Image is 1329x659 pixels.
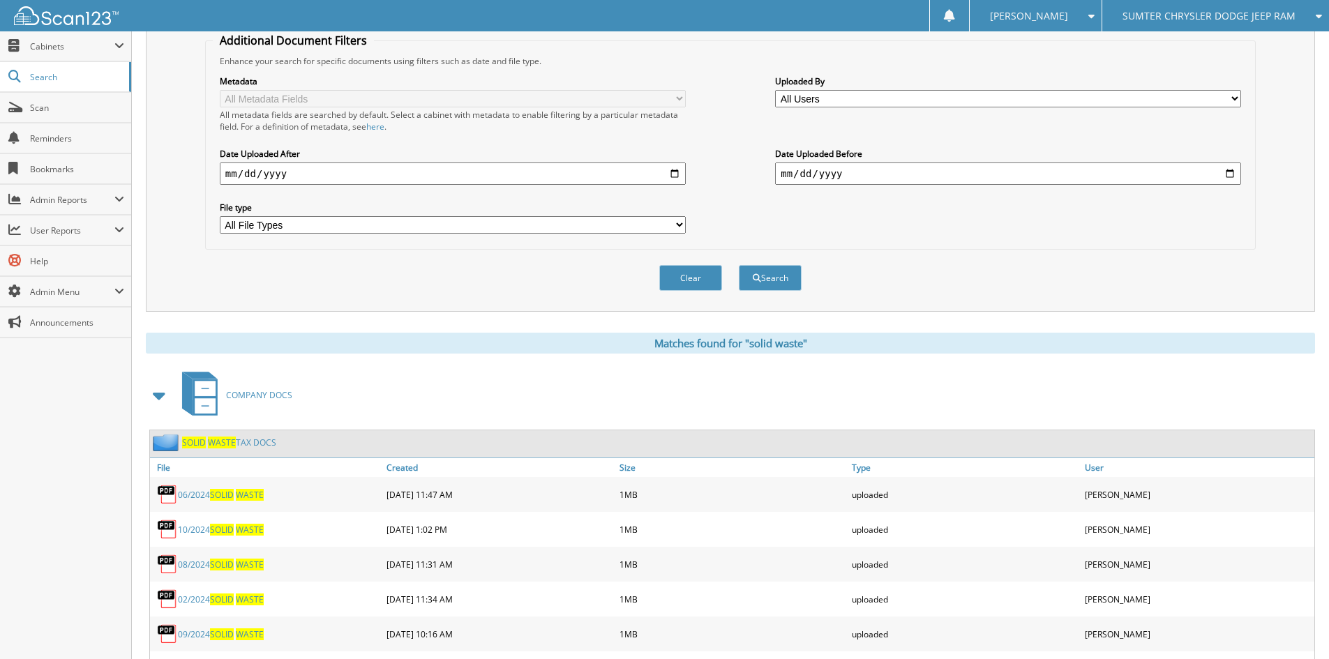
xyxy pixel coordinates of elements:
a: COMPANY DOCS [174,368,292,423]
span: SUMTER CHRYSLER DODGE JEEP RAM [1122,12,1296,20]
div: [PERSON_NAME] [1081,515,1314,543]
input: start [220,162,686,185]
div: [DATE] 11:31 AM [383,550,616,578]
span: SOLID [210,593,234,605]
span: Search [30,71,122,83]
div: uploaded [848,550,1081,578]
span: Help [30,255,124,267]
div: [DATE] 10:16 AM [383,620,616,648]
button: Clear [659,265,722,291]
img: folder2.png [153,434,182,451]
a: SOLID WASTETAX DOCS [182,437,276,448]
div: 1MB [616,515,849,543]
a: File [150,458,383,477]
a: Created [383,458,616,477]
span: Bookmarks [30,163,124,175]
span: WASTE [236,489,264,501]
img: PDF.png [157,554,178,575]
div: Enhance your search for specific documents using filters such as date and file type. [213,55,1248,67]
span: COMPANY DOCS [226,389,292,401]
label: Date Uploaded After [220,148,686,160]
label: Uploaded By [775,75,1241,87]
a: 06/2024SOLID WASTE [178,489,264,501]
span: SOLID [182,437,206,448]
div: Matches found for "solid waste" [146,333,1315,354]
div: uploaded [848,585,1081,613]
span: User Reports [30,225,114,236]
span: WASTE [236,524,264,536]
label: Metadata [220,75,686,87]
div: 1MB [616,550,849,578]
div: uploaded [848,620,1081,648]
span: Admin Reports [30,194,114,206]
div: [PERSON_NAME] [1081,585,1314,613]
a: here [366,121,384,132]
label: Date Uploaded Before [775,148,1241,160]
span: WASTE [208,437,236,448]
img: PDF.png [157,589,178,609]
span: [PERSON_NAME] [990,12,1068,20]
span: WASTE [236,593,264,605]
div: uploaded [848,515,1081,543]
div: 1MB [616,585,849,613]
span: Scan [30,102,124,114]
img: PDF.png [157,484,178,505]
span: SOLID [210,489,234,501]
input: end [775,162,1241,185]
span: Cabinets [30,40,114,52]
div: [PERSON_NAME] [1081,480,1314,508]
a: 09/2024SOLID WASTE [178,628,264,640]
a: User [1081,458,1314,477]
img: scan123-logo-white.svg [14,6,119,25]
a: 10/2024SOLID WASTE [178,524,264,536]
img: PDF.png [157,519,178,540]
button: Search [739,265,802,291]
div: 1MB [616,620,849,648]
label: File type [220,202,686,213]
a: 02/2024SOLID WASTE [178,593,264,605]
div: [PERSON_NAME] [1081,620,1314,648]
div: [DATE] 11:34 AM [383,585,616,613]
div: [DATE] 11:47 AM [383,480,616,508]
img: PDF.png [157,623,178,644]
div: uploaded [848,480,1081,508]
a: Size [616,458,849,477]
span: Admin Menu [30,286,114,298]
span: Reminders [30,132,124,144]
a: 08/2024SOLID WASTE [178,559,264,570]
div: 1MB [616,480,849,508]
span: Announcements [30,317,124,328]
div: [PERSON_NAME] [1081,550,1314,578]
div: All metadata fields are searched by default. Select a cabinet with metadata to enable filtering b... [220,109,686,132]
a: Type [848,458,1081,477]
span: WASTE [236,628,264,640]
span: SOLID [210,524,234,536]
div: [DATE] 1:02 PM [383,515,616,543]
legend: Additional Document Filters [213,33,374,48]
span: SOLID [210,628,234,640]
span: SOLID [210,559,234,570]
iframe: Chat Widget [1259,592,1329,659]
span: WASTE [236,559,264,570]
